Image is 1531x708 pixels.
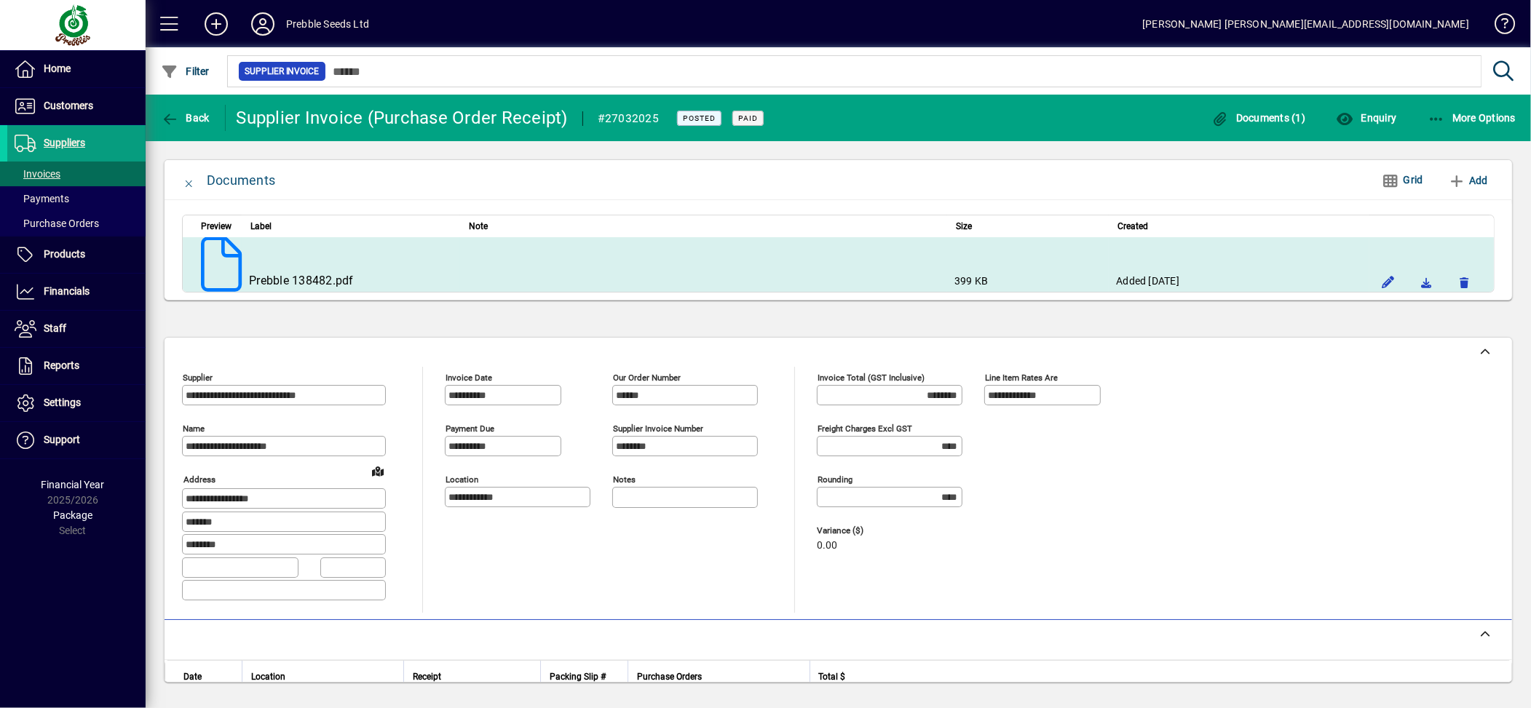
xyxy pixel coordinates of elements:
[286,12,369,36] div: Prebble Seeds Ltd
[146,105,226,131] app-page-header-button: Back
[1415,270,1438,293] a: Download
[44,100,93,111] span: Customers
[637,669,702,685] span: Purchase Orders
[550,669,606,685] span: Packing Slip #
[1442,167,1494,194] button: Add
[818,373,925,383] mat-label: Invoice Total (GST inclusive)
[1142,12,1469,36] div: [PERSON_NAME] [PERSON_NAME][EMAIL_ADDRESS][DOMAIN_NAME]
[550,669,619,685] div: Packing Slip #
[15,168,60,180] span: Invoices
[469,218,488,234] span: Note
[1377,270,1400,293] button: Edit
[446,373,492,383] mat-label: Invoice date
[44,248,85,260] span: Products
[7,348,146,384] a: Reports
[413,669,531,685] div: Receipt
[1336,112,1396,124] span: Enquiry
[240,11,286,37] button: Profile
[954,274,1101,288] div: 399 KB
[819,669,846,685] span: Total $
[1448,169,1488,192] span: Add
[53,509,92,521] span: Package
[819,669,1494,685] div: Total $
[44,397,81,408] span: Settings
[1117,218,1148,234] span: Created
[613,474,636,485] mat-label: Notes
[7,88,146,124] a: Customers
[251,669,285,685] span: Location
[7,211,146,236] a: Purchase Orders
[818,474,852,485] mat-label: Rounding
[1484,3,1513,50] a: Knowledge Base
[207,169,275,192] div: Documents
[161,65,210,77] span: Filter
[7,311,146,347] a: Staff
[613,423,703,434] mat-label: Supplier invoice number
[683,114,716,123] span: Posted
[183,669,202,685] span: Date
[44,285,90,297] span: Financials
[817,526,904,536] span: Variance ($)
[1116,274,1362,288] div: Added [DATE]
[201,218,232,234] span: Preview
[15,218,99,229] span: Purchase Orders
[7,422,146,458] a: Support
[7,385,146,421] a: Settings
[44,137,85,148] span: Suppliers
[183,423,205,434] mat-label: Name
[1370,167,1435,194] button: Grid
[250,218,272,234] span: Label
[613,373,681,383] mat-label: Our order number
[44,63,71,74] span: Home
[598,107,659,130] div: #27032025
[7,274,146,310] a: Financials
[245,64,320,79] span: Supplier Invoice
[41,479,105,490] span: Financial Year
[1424,105,1520,131] button: More Options
[172,163,207,198] button: Close
[818,423,912,434] mat-label: Freight charges excl GST
[366,459,389,482] a: View on map
[44,322,66,334] span: Staff
[44,434,80,445] span: Support
[44,359,79,371] span: Reports
[183,373,213,383] mat-label: Supplier
[1382,168,1423,192] span: Grid
[817,540,837,552] span: 0.00
[956,218,972,234] span: Size
[15,193,69,204] span: Payments
[1452,270,1476,293] button: Remove
[1428,112,1516,124] span: More Options
[183,669,233,685] div: Date
[446,423,494,434] mat-label: Payment due
[157,105,213,131] button: Back
[7,236,146,273] a: Products
[446,474,478,485] mat-label: Location
[237,106,568,130] div: Supplier Invoice (Purchase Order Receipt)
[7,162,146,186] a: Invoices
[413,669,441,685] span: Receipt
[249,274,354,287] a: Prebble 138482.pdf
[161,112,210,124] span: Back
[738,114,758,123] span: Paid
[193,11,240,37] button: Add
[1211,112,1306,124] span: Documents (1)
[985,373,1058,383] mat-label: Line item rates are
[1208,105,1310,131] button: Documents (1)
[7,51,146,87] a: Home
[7,186,146,211] a: Payments
[157,58,213,84] button: Filter
[1332,105,1400,131] button: Enquiry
